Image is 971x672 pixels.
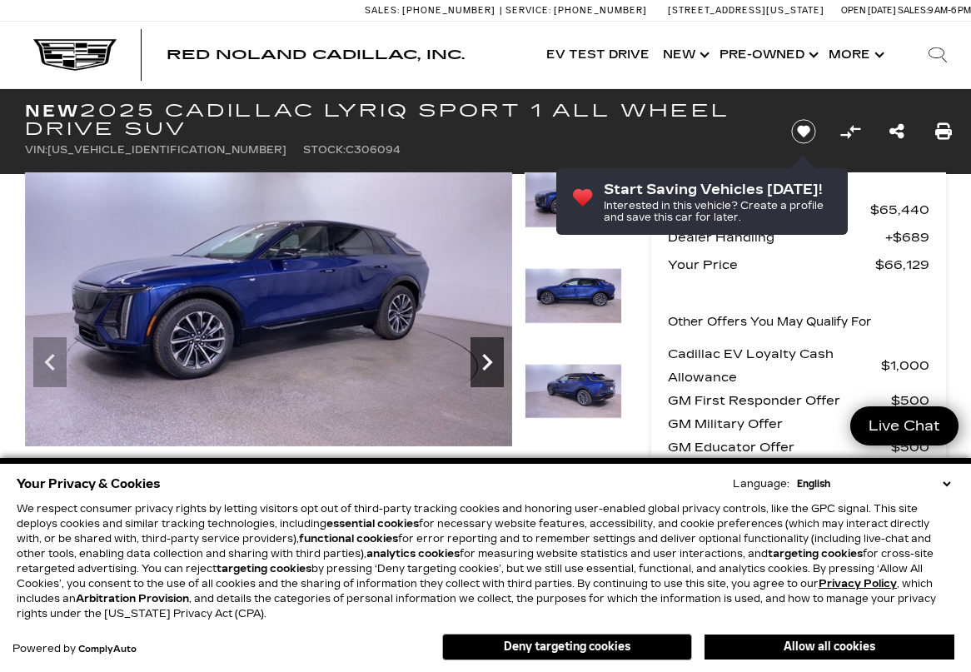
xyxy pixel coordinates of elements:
[668,226,929,249] a: Dealer Handling $689
[668,436,929,459] a: GM Educator Offer $500
[525,172,622,228] img: New 2025 Opulent Blue Metallic Cadillac Sport 1 image 4
[898,5,928,16] span: Sales:
[47,144,286,156] span: [US_VEHICLE_IDENTIFICATION_NUMBER]
[402,5,495,16] span: [PHONE_NUMBER]
[870,198,929,222] span: $65,440
[822,22,888,88] button: More
[793,476,954,491] select: Language Select
[819,578,897,590] a: Privacy Policy
[891,389,929,412] span: $500
[78,645,137,655] a: ComplyAuto
[656,22,713,88] a: New
[442,634,692,660] button: Deny targeting cookies
[365,5,400,16] span: Sales:
[303,144,346,156] span: Stock:
[33,39,117,71] img: Cadillac Dark Logo with Cadillac White Text
[838,119,863,144] button: Compare Vehicle
[668,5,824,16] a: [STREET_ADDRESS][US_STATE]
[33,337,67,387] div: Previous
[167,47,465,62] span: Red Noland Cadillac, Inc.
[76,593,189,605] strong: Arbitration Provision
[885,226,929,249] span: $689
[471,337,504,387] div: Next
[935,120,952,143] a: Print this New 2025 Cadillac LYRIQ Sport 1 All Wheel Drive SUV
[668,253,875,276] span: Your Price
[891,436,929,459] span: $500
[668,412,929,436] a: GM Military Offer $500
[713,22,822,88] a: Pre-Owned
[733,479,789,489] div: Language:
[299,533,398,545] strong: functional cookies
[668,436,891,459] span: GM Educator Offer
[668,198,929,222] a: MSRP $65,440
[17,501,954,621] p: We respect consumer privacy rights by letting visitors opt out of third-party tracking cookies an...
[768,548,863,560] strong: targeting cookies
[785,118,822,145] button: Save vehicle
[668,253,929,276] a: Your Price $66,129
[668,342,881,389] span: Cadillac EV Loyalty Cash Allowance
[525,268,622,324] img: New 2025 Opulent Blue Metallic Cadillac Sport 1 image 5
[25,101,80,121] strong: New
[850,406,959,446] a: Live Chat
[841,5,896,16] span: Open [DATE]
[928,5,971,16] span: 9 AM-6 PM
[17,472,161,495] span: Your Privacy & Cookies
[505,5,551,16] span: Service:
[668,342,929,389] a: Cadillac EV Loyalty Cash Allowance $1,000
[705,635,954,660] button: Allow all cookies
[889,120,904,143] a: Share this New 2025 Cadillac LYRIQ Sport 1 All Wheel Drive SUV
[875,253,929,276] span: $66,129
[668,389,891,412] span: GM First Responder Offer
[540,22,656,88] a: EV Test Drive
[326,518,419,530] strong: essential cookies
[881,354,929,377] span: $1,000
[668,226,885,249] span: Dealer Handling
[366,548,460,560] strong: analytics cookies
[554,5,647,16] span: [PHONE_NUMBER]
[525,364,622,420] img: New 2025 Opulent Blue Metallic Cadillac Sport 1 image 6
[668,198,870,222] span: MSRP
[860,416,949,436] span: Live Chat
[668,412,891,436] span: GM Military Offer
[217,563,311,575] strong: targeting cookies
[167,48,465,62] a: Red Noland Cadillac, Inc.
[668,311,872,334] p: Other Offers You May Qualify For
[346,144,401,156] span: C306094
[668,389,929,412] a: GM First Responder Offer $500
[500,6,651,15] a: Service: [PHONE_NUMBER]
[365,6,500,15] a: Sales: [PHONE_NUMBER]
[25,102,764,138] h1: 2025 Cadillac LYRIQ Sport 1 All Wheel Drive SUV
[12,644,137,655] div: Powered by
[25,144,47,156] span: VIN:
[25,172,512,446] img: New 2025 Opulent Blue Metallic Cadillac Sport 1 image 4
